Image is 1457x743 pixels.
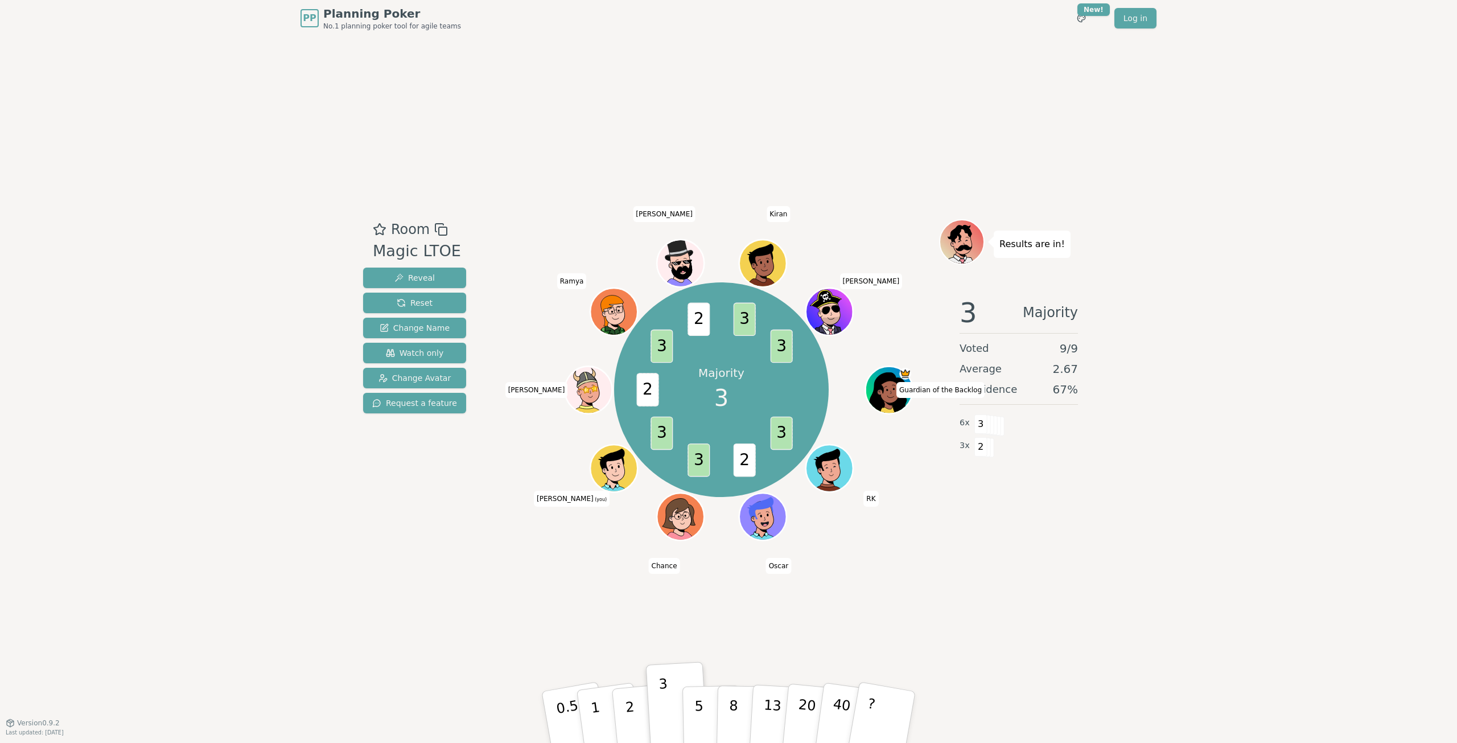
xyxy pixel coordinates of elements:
[767,206,790,221] span: Click to change your name
[1071,8,1092,28] button: New!
[6,719,60,728] button: Version0.9.2
[363,368,466,388] button: Change Avatar
[557,273,587,289] span: Click to change your name
[960,417,970,429] span: 6 x
[363,293,466,313] button: Reset
[363,268,466,288] button: Reveal
[591,446,636,490] button: Click to change your avatar
[636,373,658,407] span: 2
[1053,381,1078,397] span: 67 %
[363,343,466,363] button: Watch only
[372,397,457,409] span: Request a feature
[1023,299,1078,326] span: Majority
[999,236,1065,252] p: Results are in!
[651,417,673,450] span: 3
[960,361,1002,377] span: Average
[658,676,671,738] p: 3
[386,347,444,359] span: Watch only
[896,382,985,398] span: Click to change your name
[688,303,710,336] span: 2
[960,440,970,452] span: 3 x
[1052,361,1078,377] span: 2.67
[323,22,461,31] span: No.1 planning poker tool for agile teams
[17,719,60,728] span: Version 0.9.2
[766,558,792,574] span: Click to change your name
[688,444,710,477] span: 3
[594,497,607,502] span: (you)
[1060,340,1078,356] span: 9 / 9
[863,491,878,507] span: Click to change your name
[960,299,977,326] span: 3
[960,381,1017,397] span: Confidence
[323,6,461,22] span: Planning Poker
[391,219,430,240] span: Room
[840,273,903,289] span: Click to change your name
[373,240,461,263] div: Magic LTOE
[373,219,386,240] button: Add as favourite
[363,318,466,338] button: Change Name
[714,381,728,415] span: 3
[380,322,450,334] span: Change Name
[974,437,987,457] span: 2
[1077,3,1110,16] div: New!
[363,393,466,413] button: Request a feature
[651,330,673,363] span: 3
[649,558,680,574] span: Click to change your name
[6,729,64,736] span: Last updated: [DATE]
[899,368,911,380] span: Guardian of the Backlog is the host
[770,417,792,450] span: 3
[1114,8,1156,28] a: Log in
[770,330,792,363] span: 3
[394,272,435,284] span: Reveal
[303,11,316,25] span: PP
[974,414,987,434] span: 3
[633,206,695,221] span: Click to change your name
[733,444,755,477] span: 2
[534,491,610,507] span: Click to change your name
[960,340,989,356] span: Voted
[397,297,433,309] span: Reset
[733,303,755,336] span: 3
[378,372,451,384] span: Change Avatar
[505,382,568,398] span: Click to change your name
[301,6,461,31] a: PPPlanning PokerNo.1 planning poker tool for agile teams
[698,365,744,381] p: Majority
